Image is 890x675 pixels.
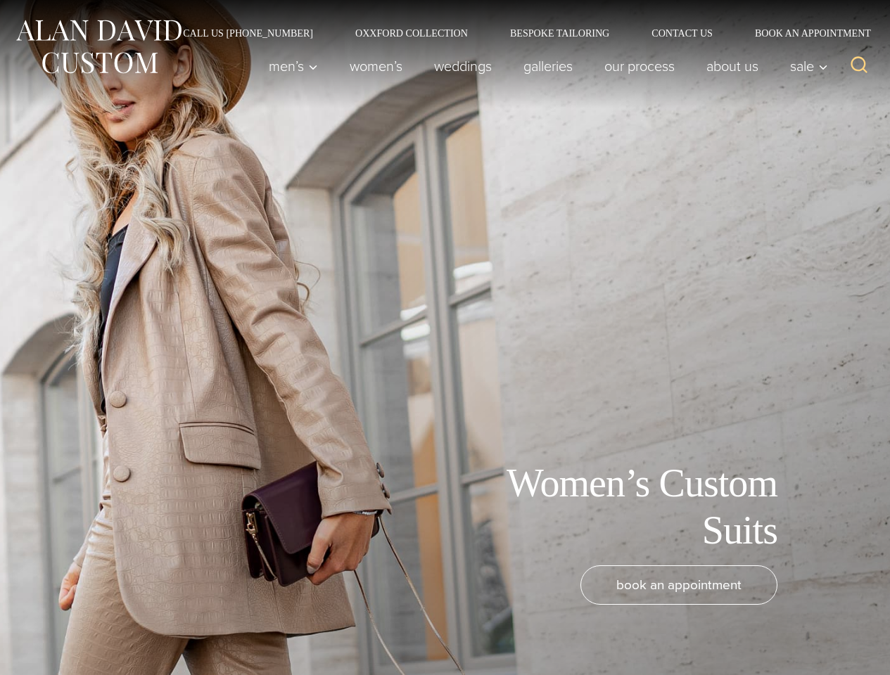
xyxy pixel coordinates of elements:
a: Contact Us [630,28,734,38]
nav: Primary Navigation [253,52,836,80]
h1: Women’s Custom Suits [461,460,777,554]
a: Women’s [334,52,419,80]
img: Alan David Custom [14,15,183,78]
a: Galleries [508,52,589,80]
a: book an appointment [580,565,777,605]
span: book an appointment [616,574,742,595]
a: About Us [691,52,775,80]
nav: Secondary Navigation [162,28,876,38]
a: Call Us [PHONE_NUMBER] [162,28,334,38]
a: Our Process [589,52,691,80]
a: Book an Appointment [734,28,876,38]
span: Men’s [269,59,318,73]
a: weddings [419,52,508,80]
a: Oxxford Collection [334,28,489,38]
span: Sale [790,59,828,73]
a: Bespoke Tailoring [489,28,630,38]
button: View Search Form [842,49,876,83]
